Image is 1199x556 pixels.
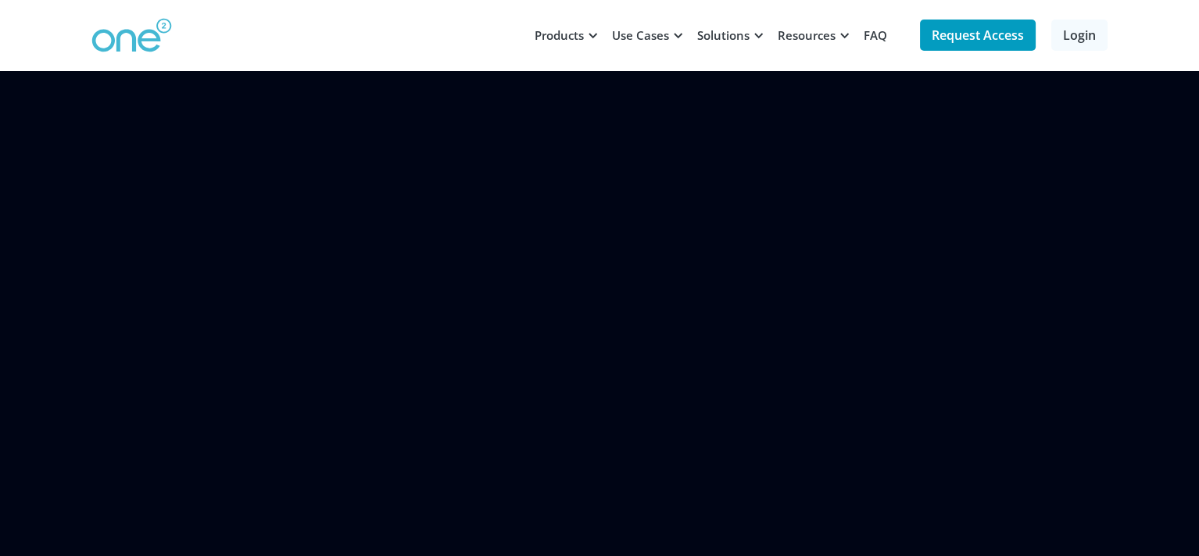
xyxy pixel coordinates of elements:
[1051,20,1108,51] a: Login
[920,20,1036,51] a: Request Access
[91,18,172,53] img: One2 Logo
[854,12,897,59] a: FAQ
[778,27,836,43] div: Resources
[535,27,584,43] div: Products
[612,27,669,43] div: Use Cases
[697,27,750,43] div: Solutions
